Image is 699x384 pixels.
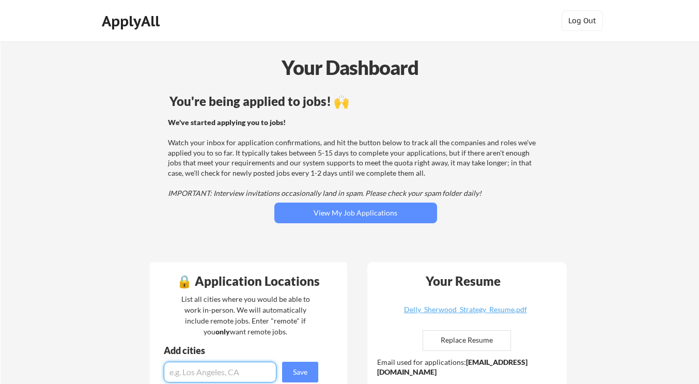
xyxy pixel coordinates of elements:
[404,306,527,322] a: Delly_Sherwood_Strategy_Resume.pdf
[377,358,527,377] strong: [EMAIL_ADDRESS][DOMAIN_NAME]
[168,118,286,127] strong: We've started applying you to jobs!
[412,275,515,287] div: Your Resume
[1,53,699,82] div: Your Dashboard
[168,117,540,198] div: Watch your inbox for application confirmations, and hit the button below to track all the compani...
[404,306,527,313] div: Delly_Sherwood_Strategy_Resume.pdf
[274,203,437,223] button: View My Job Applications
[152,275,345,287] div: 🔒 Application Locations
[175,294,317,337] div: List all cities where you would be able to work in-person. We will automatically include remote j...
[169,95,542,107] div: You're being applied to jobs! 🙌
[562,10,603,31] button: Log Out
[164,362,276,382] input: e.g. Los Angeles, CA
[102,12,163,30] div: ApplyAll
[168,189,481,197] em: IMPORTANT: Interview invitations occasionally land in spam. Please check your spam folder daily!
[164,346,321,355] div: Add cities
[215,327,230,336] strong: only
[282,362,318,382] button: Save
